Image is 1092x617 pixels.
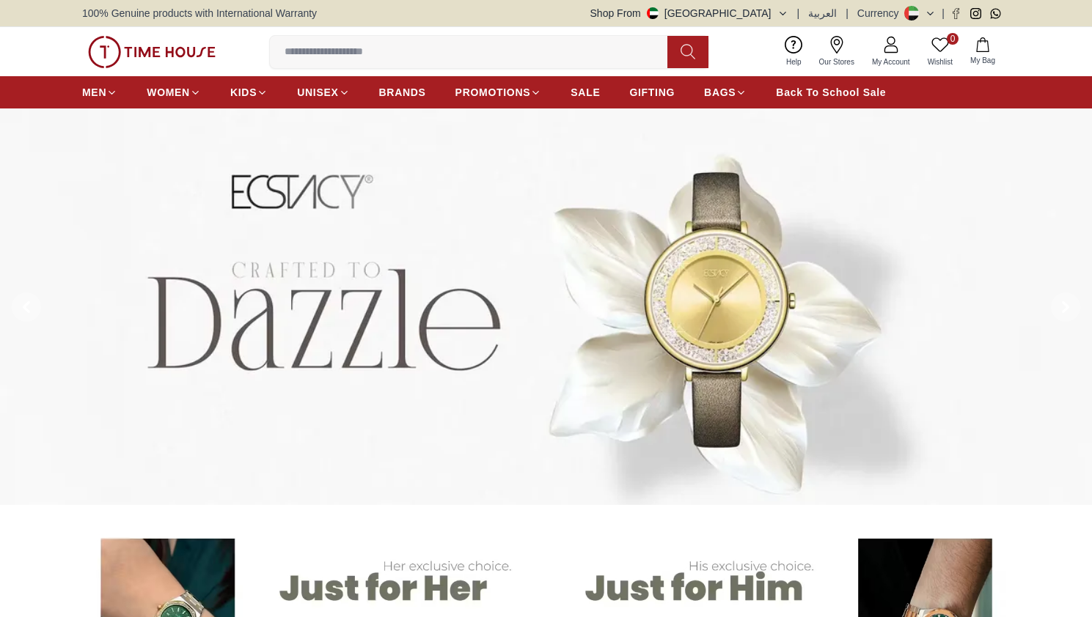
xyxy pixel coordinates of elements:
a: Instagram [970,8,981,19]
a: Back To School Sale [776,79,886,106]
a: MEN [82,79,117,106]
a: GIFTING [629,79,675,106]
button: Shop From[GEOGRAPHIC_DATA] [590,6,788,21]
span: Back To School Sale [776,85,886,100]
a: Whatsapp [990,8,1001,19]
a: UNISEX [297,79,349,106]
img: ... [88,36,216,68]
span: 100% Genuine products with International Warranty [82,6,317,21]
img: United Arab Emirates [647,7,659,19]
a: BAGS [704,79,747,106]
a: WOMEN [147,79,201,106]
span: My Bag [964,55,1001,66]
a: PROMOTIONS [455,79,542,106]
span: | [942,6,945,21]
a: 0Wishlist [919,33,961,70]
a: Facebook [950,8,961,19]
span: My Account [866,56,916,67]
span: Our Stores [813,56,860,67]
span: KIDS [230,85,257,100]
div: Currency [857,6,905,21]
a: Our Stores [810,33,863,70]
a: BRANDS [379,79,426,106]
span: | [846,6,849,21]
button: My Bag [961,34,1004,69]
span: MEN [82,85,106,100]
span: SALE [571,85,600,100]
span: UNISEX [297,85,338,100]
a: SALE [571,79,600,106]
span: BRANDS [379,85,426,100]
a: Help [777,33,810,70]
button: العربية [808,6,837,21]
span: BAGS [704,85,736,100]
span: WOMEN [147,85,190,100]
a: KIDS [230,79,268,106]
span: Wishlist [922,56,959,67]
span: Help [780,56,807,67]
span: | [797,6,800,21]
span: PROMOTIONS [455,85,531,100]
span: 0 [947,33,959,45]
span: GIFTING [629,85,675,100]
